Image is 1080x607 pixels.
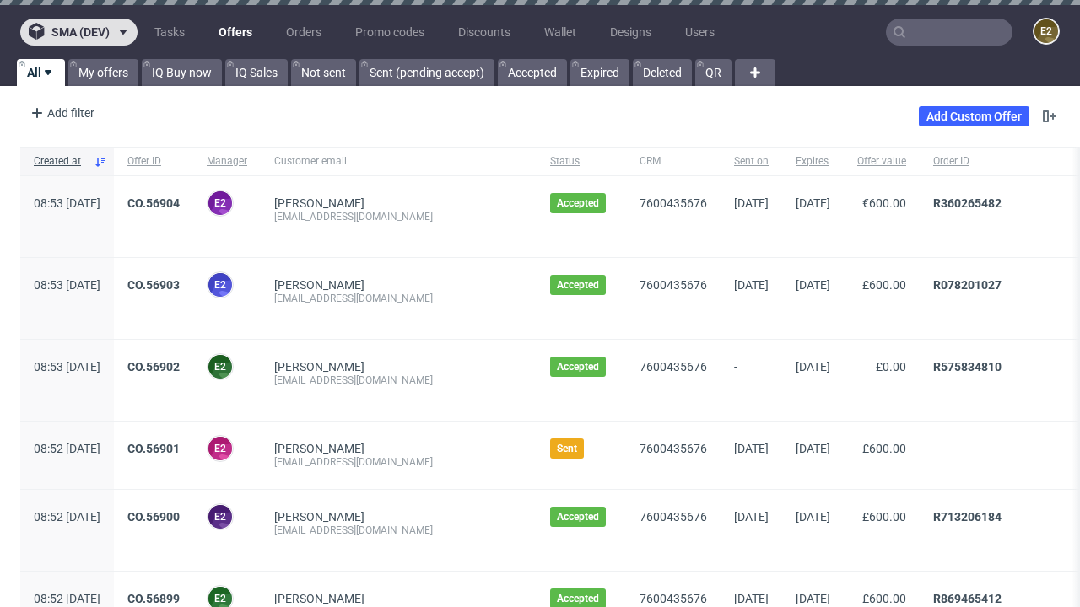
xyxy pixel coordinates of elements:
a: Not sent [291,59,356,86]
a: CO.56904 [127,196,180,210]
a: QR [695,59,732,86]
a: CO.56899 [127,592,180,605]
span: Customer email [274,154,523,169]
a: Add Custom Offer [919,106,1029,126]
span: [DATE] [734,442,769,455]
span: Manager [207,154,247,169]
span: 08:53 [DATE] [34,360,100,373]
a: 7600435676 [640,592,707,605]
a: All [17,59,65,86]
span: Created at [34,154,87,169]
figcaption: e2 [208,505,232,529]
span: [DATE] [734,278,769,292]
div: [EMAIL_ADDRESS][DOMAIN_NAME] [274,210,523,223]
span: £0.00 [876,360,906,373]
span: 08:52 [DATE] [34,510,100,524]
a: Users [675,19,725,46]
a: 7600435676 [640,442,707,455]
div: [EMAIL_ADDRESS][DOMAIN_NAME] [274,524,523,537]
span: Accepted [557,360,599,373]
span: Sent on [734,154,769,169]
span: [DATE] [796,196,830,210]
span: - [734,360,769,400]
span: Expires [796,154,830,169]
span: [DATE] [796,360,830,373]
a: [PERSON_NAME] [274,278,364,292]
span: Sent [557,442,577,455]
span: £600.00 [862,592,906,605]
span: Accepted [557,592,599,605]
a: Expired [570,59,629,86]
a: Discounts [448,19,521,46]
a: R575834810 [933,360,1002,373]
a: [PERSON_NAME] [274,360,364,373]
a: [PERSON_NAME] [274,592,364,605]
span: [DATE] [796,510,830,524]
a: Tasks [144,19,195,46]
button: sma (dev) [20,19,138,46]
a: 7600435676 [640,278,707,292]
a: CO.56900 [127,510,180,524]
a: Deleted [633,59,692,86]
a: Designs [600,19,661,46]
a: [PERSON_NAME] [274,196,364,210]
a: [PERSON_NAME] [274,442,364,455]
div: [EMAIL_ADDRESS][DOMAIN_NAME] [274,455,523,469]
a: IQ Sales [225,59,288,86]
a: R078201027 [933,278,1002,292]
a: Promo codes [345,19,435,46]
a: Sent (pending accept) [359,59,494,86]
figcaption: e2 [208,273,232,297]
a: Offers [208,19,262,46]
div: [EMAIL_ADDRESS][DOMAIN_NAME] [274,373,523,387]
a: IQ Buy now [142,59,222,86]
figcaption: e2 [208,355,232,379]
span: [DATE] [796,592,830,605]
span: 08:53 [DATE] [34,278,100,292]
a: CO.56903 [127,278,180,292]
span: Accepted [557,278,599,292]
span: Accepted [557,196,599,210]
span: [DATE] [734,592,769,605]
a: [PERSON_NAME] [274,510,364,524]
span: [DATE] [796,442,830,455]
div: Add filter [24,99,98,126]
a: Wallet [534,19,586,46]
span: Offer value [857,154,906,169]
a: 7600435676 [640,360,707,373]
a: Accepted [498,59,567,86]
a: CO.56902 [127,360,180,373]
a: 7600435676 [640,510,707,524]
a: 7600435676 [640,196,707,210]
span: [DATE] [734,196,769,210]
figcaption: e2 [208,437,232,460]
span: £600.00 [862,278,906,292]
a: R713206184 [933,510,1002,524]
span: Status [550,154,613,169]
span: 08:52 [DATE] [34,592,100,605]
span: [DATE] [796,278,830,292]
a: My offers [68,59,138,86]
a: R360265482 [933,196,1002,210]
span: £600.00 [862,510,906,524]
span: 08:53 [DATE] [34,196,100,210]
span: £600.00 [862,442,906,455]
a: Orders [276,19,332,46]
span: 08:52 [DATE] [34,442,100,455]
span: sma (dev) [51,26,110,38]
span: Accepted [557,510,599,524]
span: [DATE] [734,510,769,524]
figcaption: e2 [208,191,232,215]
a: R869465412 [933,592,1002,605]
a: CO.56901 [127,442,180,455]
figcaption: e2 [1034,19,1058,43]
span: Offer ID [127,154,180,169]
span: CRM [640,154,707,169]
div: [EMAIL_ADDRESS][DOMAIN_NAME] [274,292,523,305]
span: €600.00 [862,196,906,210]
